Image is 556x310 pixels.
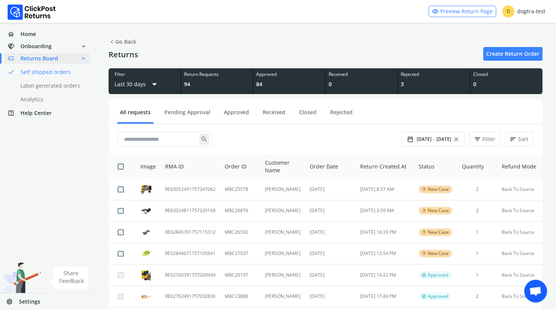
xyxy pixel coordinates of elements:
td: [DATE] [305,222,356,243]
a: Approved [221,109,252,122]
div: Return Requests [184,71,250,77]
a: Closed [296,109,320,122]
th: Order Date [305,154,356,179]
img: row_image [140,184,152,195]
td: [DATE] 17:40 PM [356,286,414,307]
span: Go Back [109,36,136,47]
div: Open chat [524,280,547,302]
span: New Case [428,186,449,192]
td: MBC27037 [220,243,260,264]
a: help_centerHelp Center [5,108,90,118]
th: Quantity [457,154,497,179]
th: Image [131,154,161,179]
td: RE63052491757347062 [161,179,220,200]
a: homeHome [5,29,90,39]
div: 0 [473,80,540,88]
span: help_center [8,108,20,118]
td: 1 [457,243,497,264]
a: Label generated orders [5,80,99,91]
td: [PERSON_NAME] [260,222,305,243]
td: RE63024811757329168 [161,200,220,222]
a: visibilityPreview Return Page [428,6,496,17]
span: Filter [482,135,495,143]
span: verified [422,293,426,299]
td: Back To Source [497,264,542,286]
span: search [199,134,209,145]
td: Back To Source [497,286,542,307]
td: [DATE] 3:59 AM [356,200,414,222]
span: rotate_left [422,229,426,235]
span: rotate_left [422,186,426,192]
div: 0 [329,80,395,88]
img: row_image [140,291,152,302]
span: [DATE] [436,136,451,142]
button: sortSort [505,132,533,146]
span: Onboarding [20,42,52,50]
td: [PERSON_NAME] [260,286,305,307]
span: New Case [428,250,449,256]
td: MBC26592 [220,222,260,243]
td: [DATE] [305,200,356,222]
td: 2 [457,286,497,307]
span: home [8,29,20,39]
div: Rejected [401,71,467,77]
img: row_image [140,248,152,259]
span: [DATE] [417,136,432,142]
img: Logo [8,5,56,20]
td: RE62762491757032830 [161,286,220,307]
td: Back To Source [497,200,542,222]
button: Last 30 daysarrow_drop_down [115,77,160,91]
span: - [433,135,435,143]
th: Refund Mode [497,154,542,179]
td: [DATE] [305,286,356,307]
div: Received [329,71,395,77]
th: Return Created At [356,154,414,179]
span: New Case [428,229,449,235]
span: Approved [428,272,448,278]
td: [DATE] 14:22 PM [356,264,414,286]
td: MBC25578 [220,179,260,200]
td: MBC23888 [220,286,260,307]
img: share feedback [47,266,89,289]
a: Received [260,109,288,122]
a: Pending Approval [161,109,213,122]
td: [DATE] 13:54 PM [356,243,414,264]
span: rotate_left [422,208,426,214]
span: sort [510,134,517,145]
th: Customer Name [260,154,305,179]
td: [PERSON_NAME] [260,200,305,222]
img: row_image [140,228,152,237]
span: verified [422,272,426,278]
td: 2 [457,179,497,200]
td: 2 [457,200,497,222]
h4: Returns [109,50,138,59]
span: handshake [8,41,20,52]
span: New Case [428,208,449,214]
span: expand_more [80,41,87,52]
span: settings [6,296,19,307]
th: Status [414,154,457,179]
td: RE62760391757020949 [161,264,220,286]
span: rotate_left [422,250,426,256]
a: All requests [117,109,154,122]
span: chevron_left [109,36,115,47]
div: 94 [184,80,250,88]
img: row_image [140,205,152,216]
div: Closed [473,71,540,77]
span: D [502,5,514,17]
div: 84 [256,80,322,88]
td: [DATE] [305,264,356,286]
img: row_image [140,269,152,281]
span: arrow_drop_down [149,77,160,91]
span: expand_less [80,53,87,64]
td: [DATE] 16:35 PM [356,222,414,243]
td: RE62845761757115312 [161,222,220,243]
th: Order ID [220,154,260,179]
a: Analytics [5,94,99,105]
th: RMA ID [161,154,220,179]
td: [PERSON_NAME] [260,264,305,286]
td: RE62844671757105641 [161,243,220,264]
span: date_range [407,134,414,145]
span: done [8,67,14,77]
span: Settings [19,298,40,305]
